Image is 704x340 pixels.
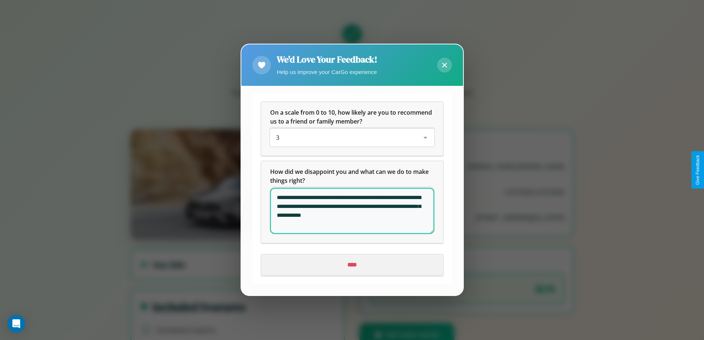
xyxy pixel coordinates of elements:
div: On a scale from 0 to 10, how likely are you to recommend us to a friend or family member? [270,129,434,147]
span: On a scale from 0 to 10, how likely are you to recommend us to a friend or family member? [270,109,433,126]
div: Open Intercom Messenger [7,315,25,333]
div: On a scale from 0 to 10, how likely are you to recommend us to a friend or family member? [261,102,443,156]
span: How did we disappoint you and what can we do to make things right? [270,168,430,185]
span: 3 [276,134,279,142]
div: Give Feedback [695,155,700,185]
h5: On a scale from 0 to 10, how likely are you to recommend us to a friend or family member? [270,108,434,126]
h2: We'd Love Your Feedback! [277,53,377,65]
p: Help us improve your CarGo experience [277,67,377,77]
